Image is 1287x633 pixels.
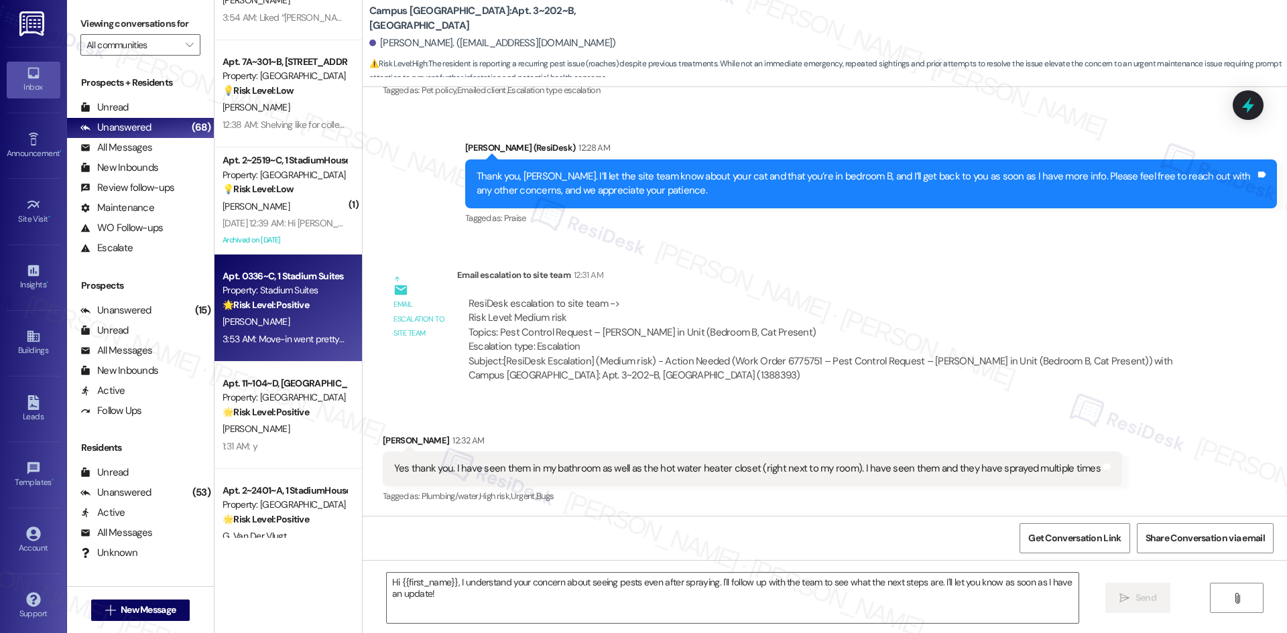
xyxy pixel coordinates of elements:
button: New Message [91,600,190,621]
div: Maintenance [80,201,154,215]
div: Tagged as: [383,486,1122,506]
div: (53) [189,482,214,503]
div: All Messages [80,344,152,358]
a: Insights • [7,259,60,295]
b: Campus [GEOGRAPHIC_DATA]: Apt. 3~202~B, [GEOGRAPHIC_DATA] [369,4,637,33]
div: 3:54 AM: Liked “[PERSON_NAME] (Stadium Suites): Hi [PERSON_NAME], thank you for your feedback. I’... [223,11,1179,23]
a: Site Visit • [7,194,60,230]
div: (68) [188,117,214,138]
img: ResiDesk Logo [19,11,47,36]
div: [PERSON_NAME] (ResiDesk) [465,141,1277,159]
strong: 🌟 Risk Level: Positive [223,513,309,525]
strong: 🌟 Risk Level: Positive [223,406,309,418]
div: Tagged as: [383,80,600,100]
span: • [48,212,50,222]
div: [DATE] 12:39 AM: Hi [PERSON_NAME]! Any updates? [223,217,424,229]
span: Emailed client , [457,84,507,96]
div: Property: [GEOGRAPHIC_DATA] [223,498,347,512]
a: Templates • [7,457,60,493]
div: 12:28 AM [575,141,610,155]
button: Send [1105,583,1170,613]
div: Active [80,506,125,520]
i:  [1232,593,1242,604]
span: Share Conversation via email [1146,531,1265,545]
div: (15) [192,300,214,321]
div: Unanswered [80,121,151,135]
div: Email escalation to site team [393,297,446,340]
i:  [186,40,193,50]
span: Escalation type escalation [507,84,600,96]
span: G. Van Der Vlugt [223,530,286,542]
label: Viewing conversations for [80,13,200,34]
div: Property: Stadium Suites [223,283,347,297]
div: Residents [67,441,214,455]
span: [PERSON_NAME] [223,101,290,113]
span: High risk , [479,490,511,502]
div: Apt. 2~2401~A, 1 StadiumHouse [223,484,347,498]
span: [PERSON_NAME] [223,315,290,328]
span: Praise [504,212,526,224]
input: All communities [86,34,179,56]
span: Get Conversation Link [1028,531,1121,545]
div: WO Follow-ups [80,221,163,235]
span: [PERSON_NAME] [223,423,290,435]
div: New Inbounds [80,161,158,175]
div: 12:31 AM [570,268,603,282]
div: Apt. 0336~C, 1 Stadium Suites [223,269,347,283]
div: Active [80,384,125,398]
div: Unanswered [80,303,151,318]
span: Plumbing/water , [422,490,479,502]
a: Support [7,588,60,624]
div: 12:32 AM [449,433,484,447]
div: Prospects + Residents [67,76,214,90]
span: • [46,278,48,287]
span: Send [1136,591,1156,605]
div: Property: [GEOGRAPHIC_DATA] [223,168,347,182]
strong: 🌟 Risk Level: Positive [223,299,309,311]
div: Review follow-ups [80,181,174,195]
div: Follow Ups [80,404,142,418]
div: Yes thank you. I have seen them in my bathroom as well as the hot water heater closet (right next... [394,462,1101,476]
div: Email escalation to site team [457,268,1194,287]
div: Escalate [80,241,133,255]
div: Unknown [80,546,137,560]
div: [PERSON_NAME] [383,433,1122,452]
div: New Inbounds [80,364,158,378]
i:  [1119,593,1129,604]
div: Unread [80,466,129,480]
span: [PERSON_NAME] [223,200,290,212]
span: : The resident is reporting a recurring pest issue (roaches) despite previous treatments. While n... [369,57,1287,86]
span: Urgent , [511,490,536,502]
strong: 💡 Risk Level: Low [223,84,294,96]
div: Apt. 7A~301~B, [STREET_ADDRESS][PERSON_NAME] [223,55,347,69]
strong: ⚠️ Risk Level: High [369,58,427,69]
span: • [60,147,62,156]
div: Apt. 2~2519~C, 1 StadiumHouse [223,153,347,167]
div: Archived on [DATE] [221,232,348,249]
div: 1:31 AM: y [223,440,257,452]
strong: 💡 Risk Level: Low [223,183,294,195]
div: Unread [80,324,129,338]
div: All Messages [80,141,152,155]
div: Prospects [67,279,214,293]
div: Unanswered [80,486,151,500]
a: Account [7,522,60,559]
div: Apt. 11~104~D, [GEOGRAPHIC_DATA] [223,376,347,391]
a: Leads [7,391,60,427]
button: Get Conversation Link [1020,523,1129,553]
div: [PERSON_NAME]. ([EMAIL_ADDRESS][DOMAIN_NAME]) [369,36,616,50]
a: Buildings [7,325,60,361]
div: All Messages [80,526,152,540]
span: Pet policy , [422,84,457,96]
span: New Message [121,603,176,617]
div: Thank you, [PERSON_NAME]. I’ll let the site team know about your cat and that you’re in bedroom B... [477,169,1255,198]
div: Property: [GEOGRAPHIC_DATA] [223,69,347,83]
div: Unread [80,100,129,115]
span: Bugs [536,490,554,502]
textarea: Hi {{first_name}}, I understand your concern about seeing pests even after spraying. I'll follow ... [387,573,1079,623]
button: Share Conversation via email [1137,523,1274,553]
div: Subject: [ResiDesk Escalation] (Medium risk) - Action Needed (Work Order 6775751 – Pest Control R... [469,354,1183,383]
div: 12:38 AM: Shelving like for collections/collectables [223,119,412,131]
div: ResiDesk escalation to site team -> Risk Level: Medium risk Topics: Pest Control Request – [PERSO... [469,297,1183,354]
div: Property: [GEOGRAPHIC_DATA] [223,391,347,405]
